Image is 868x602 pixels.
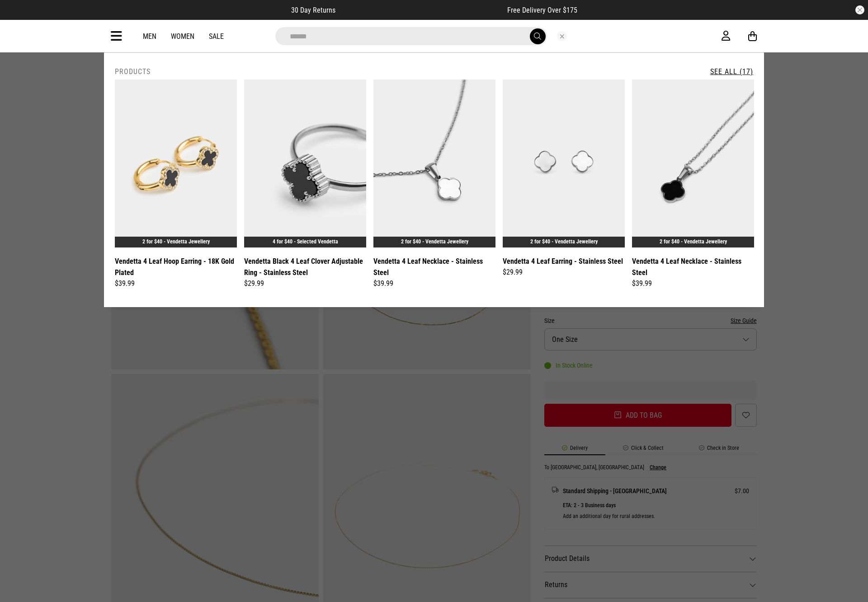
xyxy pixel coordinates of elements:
h2: Products [115,67,151,76]
img: Vendetta 4 Leaf Necklace - Stainless Steel in Silver [632,79,754,247]
a: Vendetta 4 Leaf Earring - Stainless Steel [503,256,623,267]
img: Vendetta Black 4 Leaf Clover Adjustable Ring - Stainless Steel in Silver [244,79,366,247]
a: 2 for $40 - Vendetta Jewellery [401,238,468,245]
a: 2 for $40 - Vendetta Jewellery [660,238,727,245]
a: Vendetta 4 Leaf Hoop Earring - 18K Gold Plated [115,256,237,278]
span: Free Delivery Over $175 [507,6,577,14]
div: $39.99 [115,278,237,289]
button: Open LiveChat chat widget [7,4,34,31]
img: Vendetta 4 Leaf Necklace - Stainless Steel in Silver [373,79,495,247]
img: Vendetta 4 Leaf Earring - Stainless Steel in Silver [503,79,625,247]
a: Vendetta 4 Leaf Necklace - Stainless Steel [373,256,495,278]
button: Close search [557,31,567,41]
div: $39.99 [373,278,495,289]
a: See All (17) [710,67,753,76]
div: $29.99 [503,267,625,278]
a: 2 for $40 - Vendetta Jewellery [530,238,598,245]
img: Vendetta 4 Leaf Hoop Earring - 18k Gold Plated in Gold [115,79,237,247]
a: 4 for $40 - Selected Vendetta [273,238,338,245]
a: Men [143,32,156,41]
a: Sale [209,32,224,41]
a: Vendetta Black 4 Leaf Clover Adjustable Ring - Stainless Steel [244,256,366,278]
a: Women [171,32,194,41]
div: $39.99 [632,278,754,289]
a: Vendetta 4 Leaf Necklace - Stainless Steel [632,256,754,278]
div: $29.99 [244,278,366,289]
span: 30 Day Returns [291,6,335,14]
iframe: Customer reviews powered by Trustpilot [354,5,489,14]
a: 2 for $40 - Vendetta Jewellery [142,238,210,245]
